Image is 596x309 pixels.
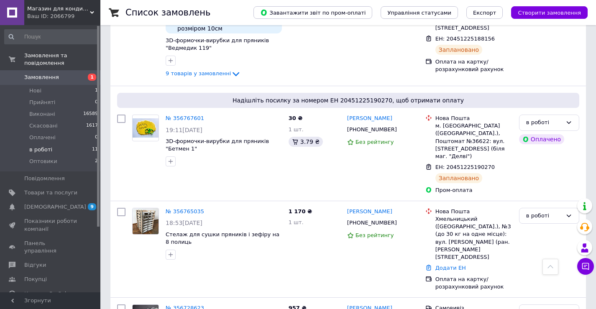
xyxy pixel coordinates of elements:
[435,164,495,170] span: ЕН: 20451225190270
[503,9,588,15] a: Створити замовлення
[387,10,451,16] span: Управління статусами
[289,115,303,121] span: 30 ₴
[166,71,231,77] span: 9 товарів у замовленні
[435,186,512,194] div: Пром-оплата
[381,6,458,19] button: Управління статусами
[435,208,512,215] div: Нова Пошта
[24,52,100,67] span: Замовлення та повідомлення
[166,115,204,121] a: № 356767601
[88,74,96,81] span: 1
[24,276,47,283] span: Покупці
[92,146,98,153] span: 11
[83,110,98,118] span: 16589
[29,122,58,130] span: Скасовані
[289,219,304,225] span: 1 шт.
[125,8,210,18] h1: Список замовлень
[24,74,59,81] span: Замовлення
[166,70,241,77] a: 9 товарів у замовленні
[519,134,564,144] div: Оплачено
[526,118,562,127] div: в роботі
[27,5,90,13] span: Магазин для кондитерів
[24,290,69,298] span: Каталог ProSale
[24,240,77,255] span: Панель управління
[435,215,512,261] div: Хмельницький ([GEOGRAPHIC_DATA].), №3 (до 30 кг на одне місце): вул. [PERSON_NAME] (ран. [PERSON_...
[345,217,399,228] div: [PHONE_NUMBER]
[435,265,466,271] a: Додати ЕН
[356,232,394,238] span: Без рейтингу
[95,99,98,106] span: 0
[95,134,98,141] span: 0
[435,122,512,160] div: м. [GEOGRAPHIC_DATA] ([GEOGRAPHIC_DATA].), Поштомат №36622: вул. [STREET_ADDRESS] (біля маг. "Дел...
[435,36,495,42] span: ЕН: 20451225188156
[347,208,392,216] a: [PERSON_NAME]
[24,175,65,182] span: Повідомлення
[166,231,279,245] a: Стелаж для сушки пряників і зефіру на 8 полиць
[133,118,159,138] img: Фото товару
[435,58,512,73] div: Оплата на картку/розрахунковий рахунок
[253,6,372,19] button: Завантажити звіт по пром-оплаті
[466,6,503,19] button: Експорт
[166,138,269,152] a: 3D-формочки-вирубки для пряників "Бетмен 1"
[132,208,159,235] a: Фото товару
[88,203,96,210] span: 9
[260,9,366,16] span: Завантажити звіт по пром-оплаті
[120,96,576,105] span: Надішліть посилку за номером ЕН 20451225190270, щоб отримати оплату
[132,115,159,141] a: Фото товару
[95,87,98,94] span: 1
[511,6,588,19] button: Створити замовлення
[345,124,399,135] div: [PHONE_NUMBER]
[29,87,41,94] span: Нові
[577,258,594,275] button: Чат з покупцем
[4,29,99,44] input: Пошук
[473,10,496,16] span: Експорт
[24,203,86,211] span: [DEMOGRAPHIC_DATA]
[435,115,512,122] div: Нова Пошта
[24,217,77,232] span: Показники роботи компанії
[289,126,304,133] span: 1 шт.
[29,134,56,141] span: Оплачені
[29,99,55,106] span: Прийняті
[29,146,52,153] span: в роботі
[24,189,77,197] span: Товари та послуги
[347,115,392,123] a: [PERSON_NAME]
[29,110,55,118] span: Виконані
[86,122,98,130] span: 1617
[289,137,323,147] div: 3.79 ₴
[29,158,57,165] span: Оптовики
[518,10,581,16] span: Створити замовлення
[133,208,159,234] img: Фото товару
[435,173,483,183] div: Заплановано
[24,261,46,269] span: Відгуки
[166,37,269,51] a: 3D-формочки-вирубки для пряників "Ведмедик 119"
[289,208,312,215] span: 1 170 ₴
[435,276,512,291] div: Оплата на картку/розрахунковий рахунок
[356,139,394,145] span: Без рейтингу
[166,220,202,226] span: 18:53[DATE]
[166,208,204,215] a: № 356765035
[526,212,562,220] div: в роботі
[435,45,483,55] div: Заплановано
[27,13,100,20] div: Ваш ID: 2066799
[166,127,202,133] span: 19:11[DATE]
[95,158,98,165] span: 2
